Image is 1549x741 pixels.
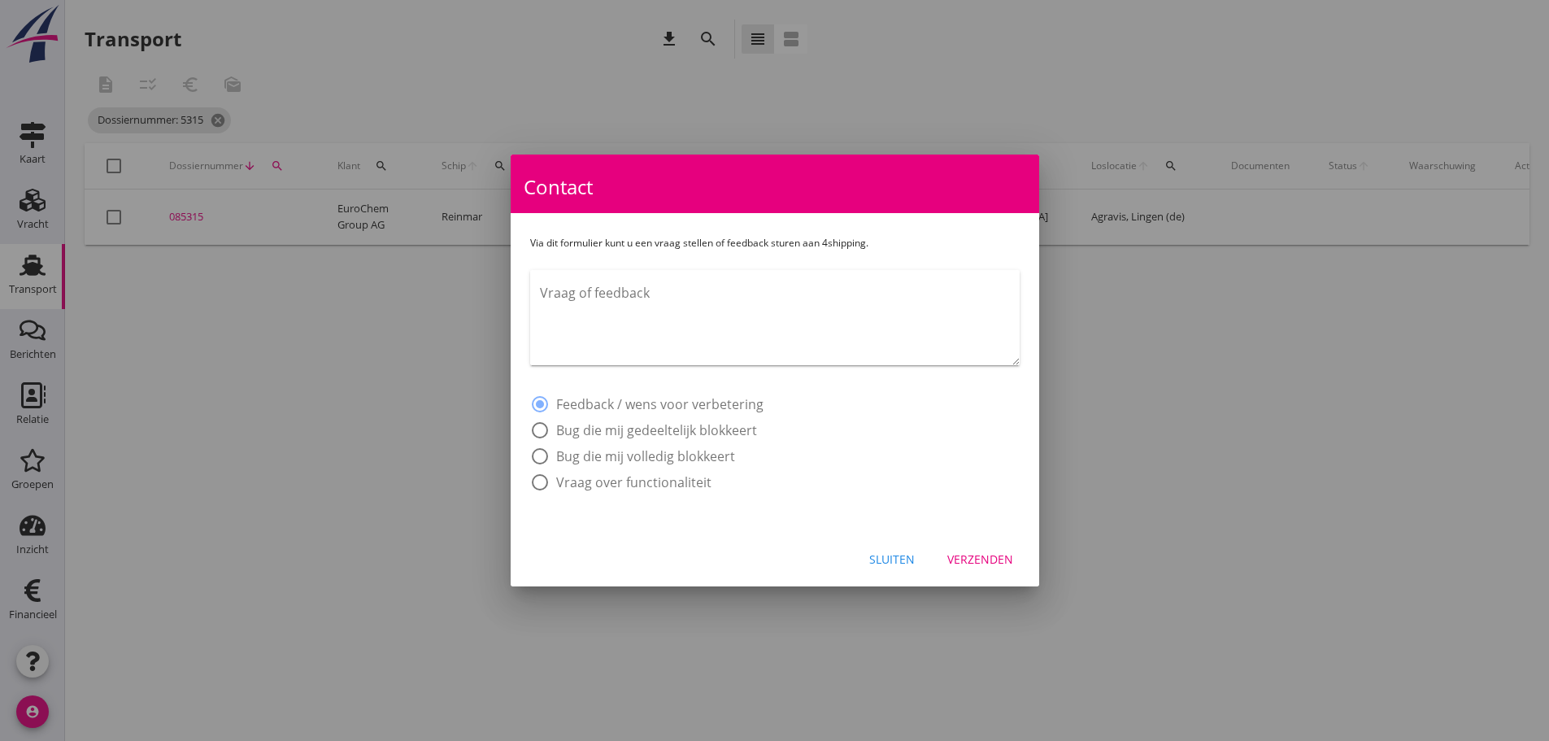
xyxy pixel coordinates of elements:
button: Sluiten [856,544,928,573]
p: Via dit formulier kunt u een vraag stellen of feedback sturen aan 4shipping. [530,236,1020,251]
label: Feedback / wens voor verbetering [556,396,764,412]
div: Sluiten [869,551,915,568]
button: Verzenden [934,544,1026,573]
textarea: Vraag of feedback [540,280,1020,365]
div: Contact [511,155,1039,213]
div: Verzenden [947,551,1013,568]
label: Vraag over functionaliteit [556,474,711,490]
label: Bug die mij gedeeltelijk blokkeert [556,422,757,438]
label: Bug die mij volledig blokkeert [556,448,735,464]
